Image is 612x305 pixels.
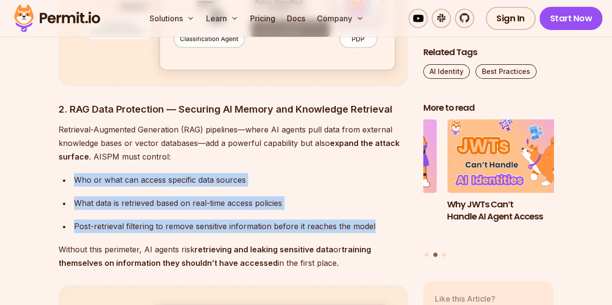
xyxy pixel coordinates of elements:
[74,219,408,233] div: Post-retrieval filtering to remove sensitive information before it reaches the model
[423,102,554,114] h2: More to read
[59,102,408,117] h3: 2. RAG Data Protection — Securing AI Memory and Knowledge Retrieval
[442,253,446,257] button: Go to slide 3
[246,9,279,28] a: Pricing
[433,253,437,257] button: Go to slide 2
[74,196,408,210] div: What data is retrieved based on real-time access policies
[306,120,437,247] li: 1 of 3
[146,9,198,28] button: Solutions
[423,120,554,259] div: Posts
[423,46,554,58] h2: Related Tags
[306,199,437,234] h3: The Ultimate Guide to MCP Auth: Identity, Consent, and Agent Security
[283,9,309,28] a: Docs
[202,9,242,28] button: Learn
[539,7,603,30] a: Start Now
[10,2,104,35] img: Permit logo
[476,64,537,79] a: Best Practices
[447,120,578,247] li: 2 of 3
[59,123,408,163] p: Retrieval-Augmented Generation (RAG) pipelines—where AI agents pull data from external knowledge ...
[425,253,429,257] button: Go to slide 1
[435,293,507,305] p: Like this Article?
[194,245,333,254] strong: retrieving and leaking sensitive data
[447,120,578,247] a: Why JWTs Can’t Handle AI Agent AccessWhy JWTs Can’t Handle AI Agent Access
[313,9,368,28] button: Company
[74,173,408,187] div: Who or what can access specific data sources
[447,199,578,223] h3: Why JWTs Can’t Handle AI Agent Access
[59,243,408,270] p: Without this perimeter, AI agents risk or in the first place.
[447,120,578,193] img: Why JWTs Can’t Handle AI Agent Access
[423,64,470,79] a: AI Identity
[486,7,536,30] a: Sign In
